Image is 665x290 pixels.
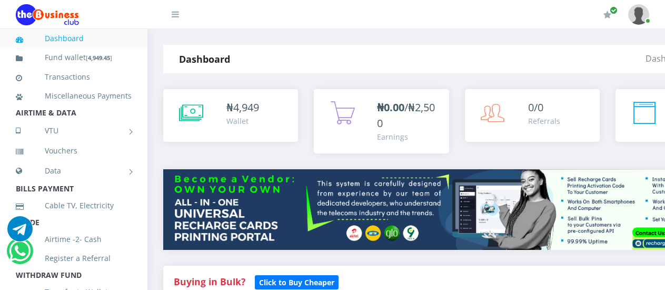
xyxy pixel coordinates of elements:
a: Chat for support [9,246,31,264]
a: ₦0.00/₦2,500 Earnings [314,89,449,153]
span: /₦2,500 [377,100,435,130]
span: Renew/Upgrade Subscription [610,6,618,14]
a: Cable TV, Electricity [16,194,132,218]
div: Referrals [528,115,560,127]
div: Earnings [377,131,438,142]
b: ₦0.00 [377,100,404,114]
a: Click to Buy Cheaper [255,275,339,288]
span: 4,949 [233,100,259,114]
b: Click to Buy Cheaper [259,277,334,287]
a: Dashboard [16,26,132,51]
a: Fund wallet[4,949.45] [16,45,132,70]
b: 4,949.45 [88,54,110,62]
strong: Dashboard [179,53,230,65]
a: VTU [16,118,132,144]
div: Wallet [226,115,259,127]
a: Miscellaneous Payments [16,84,132,108]
div: ₦ [226,100,259,115]
a: 0/0 Referrals [465,89,600,142]
i: Renew/Upgrade Subscription [603,11,611,19]
a: ₦4,949 Wallet [163,89,298,142]
strong: Buying in Bulk? [174,275,245,288]
span: 0/0 [528,100,543,114]
small: [ ] [86,54,112,62]
a: Data [16,158,132,184]
a: Chat for support [7,224,33,241]
a: Airtime -2- Cash [16,227,132,252]
a: Vouchers [16,139,132,163]
img: Logo [16,4,79,25]
a: Transactions [16,65,132,89]
a: Register a Referral [16,246,132,270]
img: User [628,4,649,25]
